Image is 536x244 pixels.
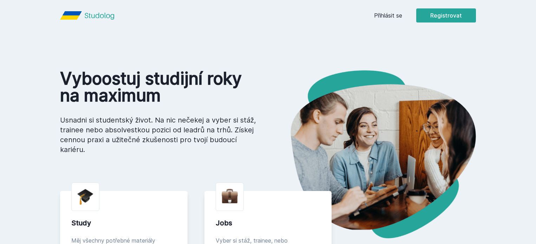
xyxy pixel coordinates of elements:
button: Registrovat [416,8,476,22]
p: Usnadni si studentský život. Na nic nečekej a vyber si stáž, trainee nebo absolvestkou pozici od ... [60,115,257,154]
h1: Vyboostuj studijní roky na maximum [60,70,257,104]
img: hero.png [268,70,476,238]
img: graduation-cap.png [77,189,93,205]
div: Study [71,218,176,228]
a: Přihlásit se [374,11,402,20]
img: briefcase.png [222,187,238,205]
div: Jobs [216,218,321,228]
